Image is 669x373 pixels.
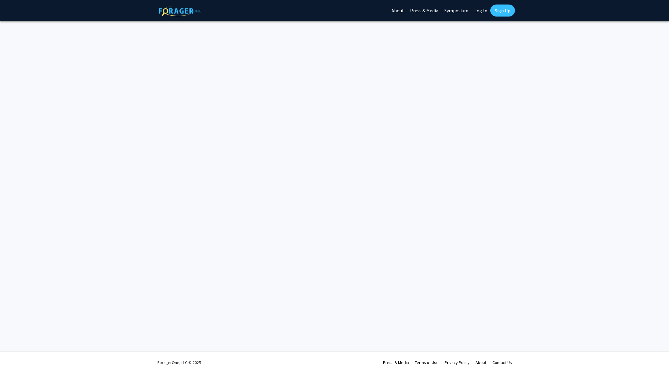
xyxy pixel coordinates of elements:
[415,360,439,365] a: Terms of Use
[383,360,409,365] a: Press & Media
[445,360,470,365] a: Privacy Policy
[157,352,201,373] div: ForagerOne, LLC © 2025
[492,360,512,365] a: Contact Us
[159,6,201,16] img: ForagerOne Logo
[476,360,486,365] a: About
[490,5,515,17] a: Sign Up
